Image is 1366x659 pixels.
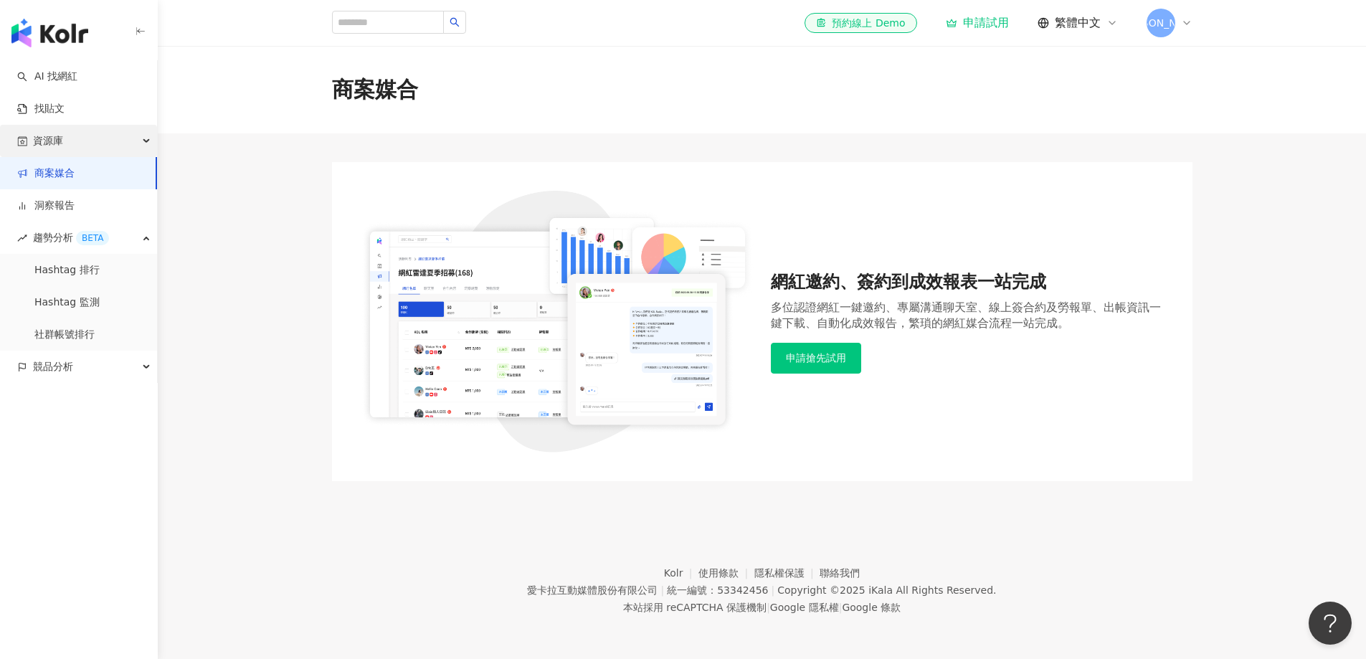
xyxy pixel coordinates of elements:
div: Copyright © 2025 All Rights Reserved. [777,584,996,596]
img: 網紅邀約、簽約到成效報表一站完成 [361,191,754,452]
span: | [839,602,843,613]
span: 繁體中文 [1055,15,1101,31]
a: 找貼文 [17,102,65,116]
a: 商案媒合 [17,166,75,181]
a: 社群帳號排行 [34,328,95,342]
span: rise [17,233,27,243]
span: 本站採用 reCAPTCHA 保護機制 [623,599,901,616]
div: 統一編號：53342456 [667,584,768,596]
span: search [450,17,460,27]
a: Hashtag 監測 [34,295,100,310]
span: 資源庫 [33,125,63,157]
span: 趨勢分析 [33,222,109,254]
a: 使用條款 [698,567,754,579]
a: searchAI 找網紅 [17,70,77,84]
div: 網紅邀約、簽約到成效報表一站完成 [771,270,1164,295]
a: Google 隱私權 [770,602,839,613]
iframe: Help Scout Beacon - Open [1309,602,1352,645]
a: 洞察報告 [17,199,75,213]
span: | [767,602,770,613]
div: BETA [76,231,109,245]
div: 商案媒合 [332,75,418,105]
a: iKala [868,584,893,596]
div: 愛卡拉互動媒體股份有限公司 [527,584,658,596]
img: logo [11,19,88,47]
span: 競品分析 [33,351,73,383]
a: Kolr [664,567,698,579]
span: | [771,584,774,596]
a: Google 條款 [842,602,901,613]
a: 聯絡我們 [820,567,860,579]
button: 申請搶先試用 [771,343,861,373]
span: [PERSON_NAME] [1119,15,1202,31]
span: | [660,584,664,596]
a: 申請試用 [946,16,1009,30]
div: 多位認證網紅一鍵邀約、專屬溝通聊天室、線上簽合約及勞報單、出帳資訊一鍵下載、自動化成效報告，繁瑣的網紅媒合流程一站完成。 [771,300,1164,331]
div: 預約線上 Demo [816,16,905,30]
a: 預約線上 Demo [805,13,916,33]
a: Hashtag 排行 [34,263,100,278]
a: 隱私權保護 [754,567,820,579]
